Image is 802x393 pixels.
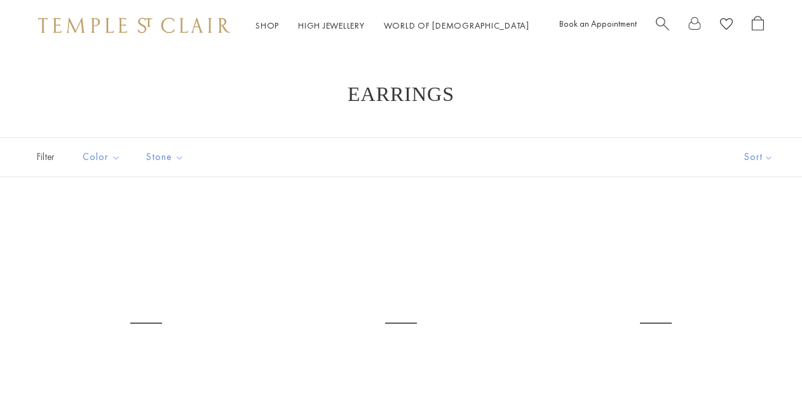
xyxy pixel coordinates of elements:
span: Color [76,149,130,165]
a: View Wishlist [720,16,733,36]
button: Show sort by [716,138,802,177]
img: Temple St. Clair [38,18,230,33]
h1: Earrings [51,83,751,105]
a: Book an Appointment [559,18,637,29]
a: Open Shopping Bag [752,16,764,36]
button: Stone [137,143,194,171]
span: Stone [140,149,194,165]
a: Search [656,16,669,36]
button: Color [73,143,130,171]
nav: Main navigation [255,18,529,34]
a: High JewelleryHigh Jewellery [298,20,365,31]
a: ShopShop [255,20,279,31]
a: World of [DEMOGRAPHIC_DATA]World of [DEMOGRAPHIC_DATA] [384,20,529,31]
